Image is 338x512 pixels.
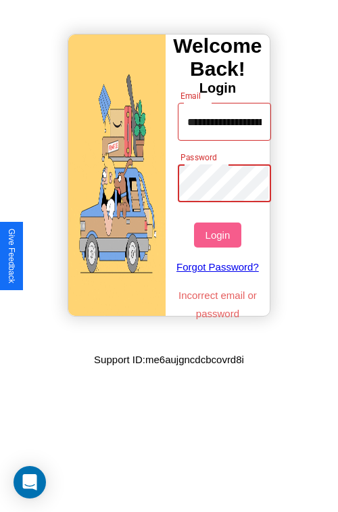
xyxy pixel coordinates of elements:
label: Email [180,90,201,101]
div: Give Feedback [7,229,16,283]
a: Forgot Password? [171,248,265,286]
h4: Login [166,80,270,96]
p: Support ID: me6aujgncdcbcovrd8i [94,350,244,369]
label: Password [180,152,216,163]
p: Incorrect email or password [171,286,265,323]
div: Open Intercom Messenger [14,466,46,498]
h3: Welcome Back! [166,34,270,80]
img: gif [68,34,166,316]
button: Login [194,223,241,248]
